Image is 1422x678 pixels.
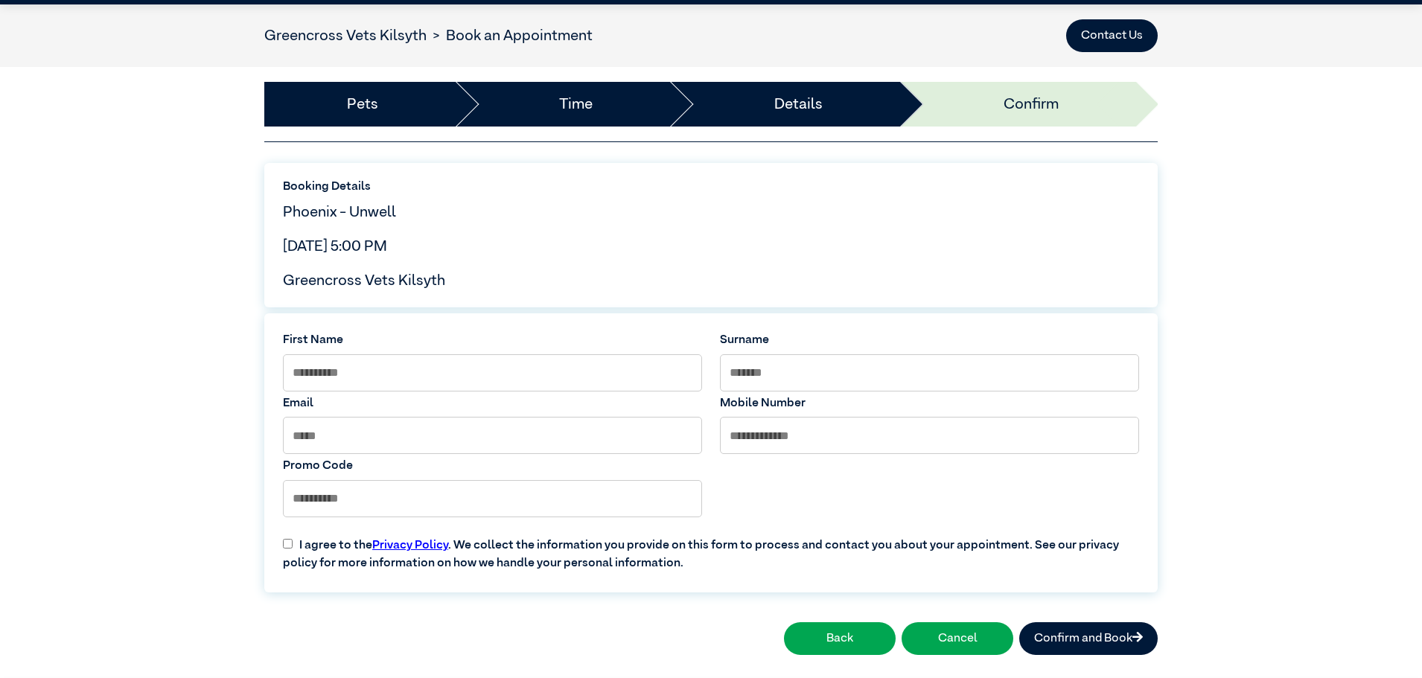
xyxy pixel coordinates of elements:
[559,93,593,115] a: Time
[1019,622,1158,655] button: Confirm and Book
[283,457,702,475] label: Promo Code
[427,25,593,47] li: Book an Appointment
[774,93,823,115] a: Details
[264,25,593,47] nav: breadcrumb
[784,622,896,655] button: Back
[274,525,1148,572] label: I agree to the . We collect the information you provide on this form to process and contact you a...
[902,622,1013,655] button: Cancel
[283,273,445,288] span: Greencross Vets Kilsyth
[283,178,1139,196] label: Booking Details
[283,539,293,549] input: I agree to thePrivacy Policy. We collect the information you provide on this form to process and ...
[720,331,1139,349] label: Surname
[347,93,378,115] a: Pets
[720,394,1139,412] label: Mobile Number
[283,205,396,220] span: Phoenix - Unwell
[283,239,387,254] span: [DATE] 5:00 PM
[1066,19,1158,52] button: Contact Us
[264,28,427,43] a: Greencross Vets Kilsyth
[372,540,448,551] a: Privacy Policy
[283,331,702,349] label: First Name
[283,394,702,412] label: Email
